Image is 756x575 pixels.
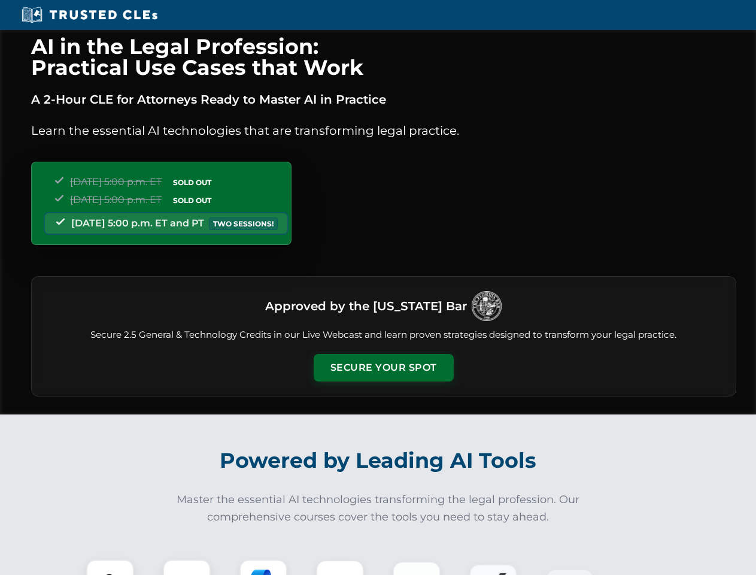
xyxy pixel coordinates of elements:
p: Master the essential AI technologies transforming the legal profession. Our comprehensive courses... [169,491,588,526]
span: [DATE] 5:00 p.m. ET [70,194,162,205]
p: A 2-Hour CLE for Attorneys Ready to Master AI in Practice [31,90,736,109]
span: [DATE] 5:00 p.m. ET [70,176,162,187]
span: SOLD OUT [169,176,215,189]
img: Logo [472,291,502,321]
span: SOLD OUT [169,194,215,207]
button: Secure Your Spot [314,354,454,382]
img: Trusted CLEs [18,6,161,24]
p: Learn the essential AI technologies that are transforming legal practice. [31,121,736,140]
p: Secure 2.5 General & Technology Credits in our Live Webcast and learn proven strategies designed ... [46,328,721,342]
h2: Powered by Leading AI Tools [47,440,710,482]
h1: AI in the Legal Profession: Practical Use Cases that Work [31,36,736,78]
h3: Approved by the [US_STATE] Bar [265,295,467,317]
